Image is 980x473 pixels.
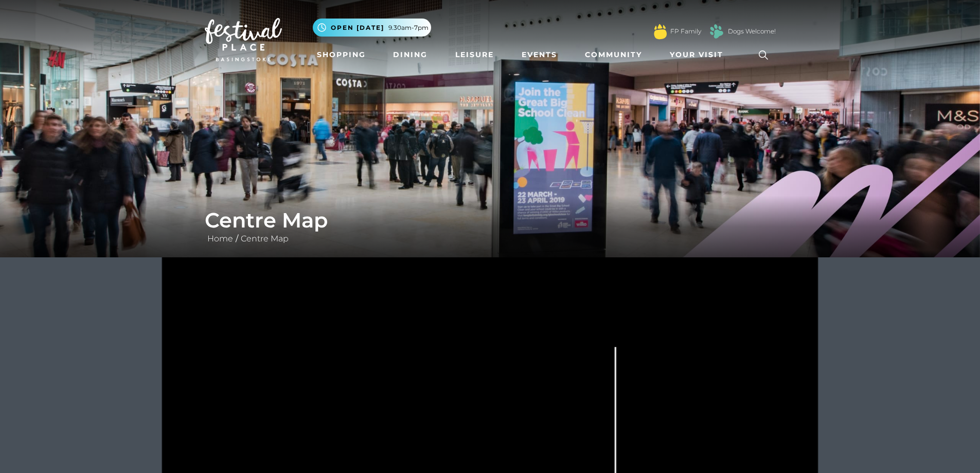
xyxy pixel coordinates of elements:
[388,23,429,32] span: 9.30am-7pm
[331,23,384,32] span: Open [DATE]
[389,45,432,64] a: Dining
[670,27,701,36] a: FP Family
[197,208,783,245] div: /
[670,49,723,60] span: Your Visit
[313,45,370,64] a: Shopping
[451,45,498,64] a: Leisure
[205,234,236,243] a: Home
[666,45,733,64] a: Your Visit
[205,208,776,233] h1: Centre Map
[518,45,561,64] a: Events
[238,234,291,243] a: Centre Map
[728,27,776,36] a: Dogs Welcome!
[205,18,282,61] img: Festival Place Logo
[313,19,431,37] button: Open [DATE] 9.30am-7pm
[581,45,646,64] a: Community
